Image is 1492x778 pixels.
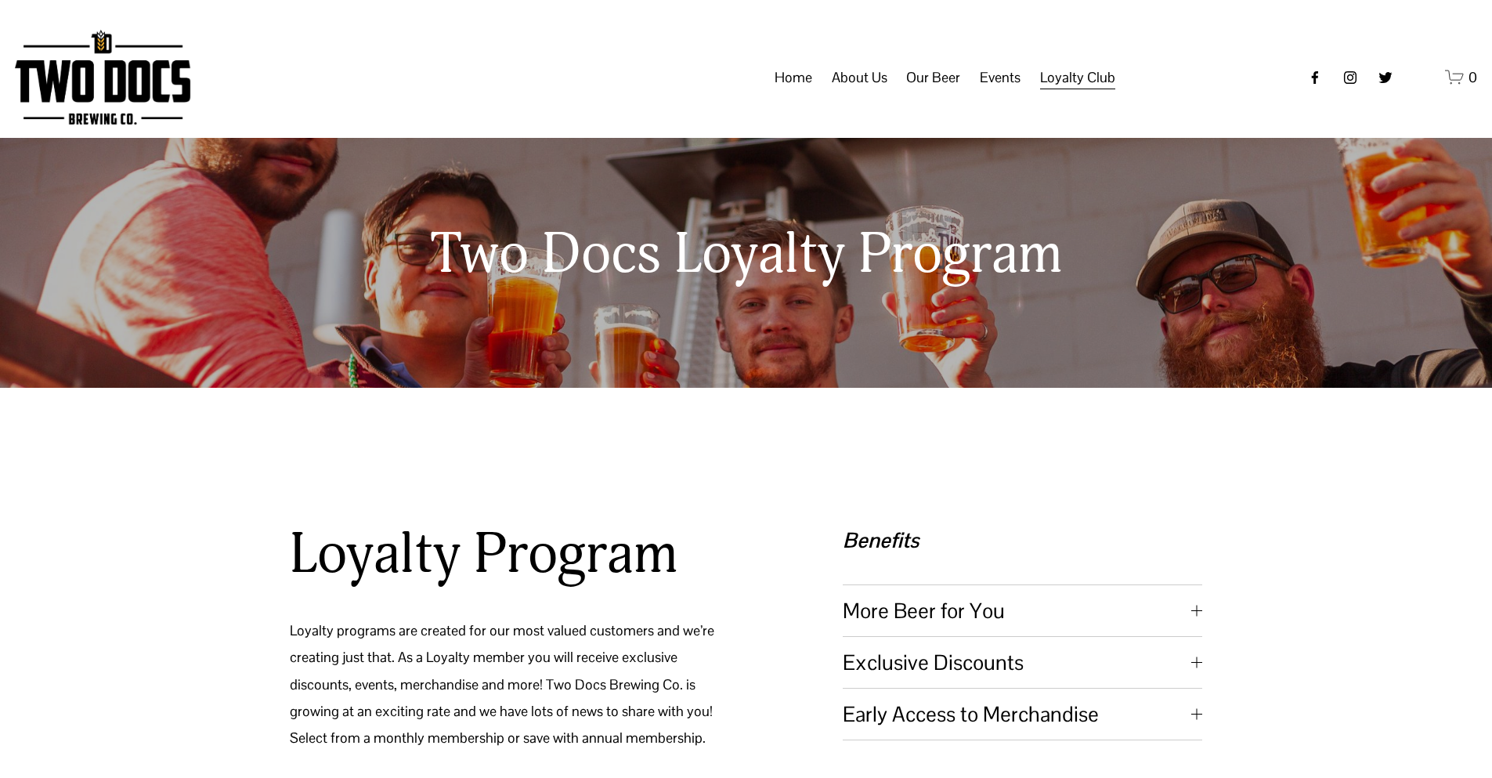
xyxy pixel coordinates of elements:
[843,649,1191,676] span: Exclusive Discounts
[290,520,742,590] h2: Loyalty Program
[1040,63,1115,92] a: folder dropdown
[832,63,887,92] a: folder dropdown
[843,700,1191,728] span: Early Access to Merchandise
[843,527,919,554] em: Benefits
[1040,64,1115,91] span: Loyalty Club
[906,63,960,92] a: folder dropdown
[832,64,887,91] span: About Us
[290,617,742,751] p: Loyalty programs are created for our most valued customers and we’re creating just that. As a Loy...
[1445,67,1477,87] a: 0 items in cart
[980,63,1021,92] a: folder dropdown
[15,30,190,125] img: Two Docs Brewing Co.
[775,63,812,92] a: Home
[980,64,1021,91] span: Events
[843,637,1202,688] button: Exclusive Discounts
[1469,68,1477,86] span: 0
[843,689,1202,740] button: Early Access to Merchandise
[1342,70,1358,85] a: instagram-unauth
[906,64,960,91] span: Our Beer
[1378,70,1393,85] a: twitter-unauth
[843,597,1191,624] span: More Beer for You
[1307,70,1323,85] a: Facebook
[843,585,1202,636] button: More Beer for You
[336,220,1156,290] h2: Two Docs Loyalty Program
